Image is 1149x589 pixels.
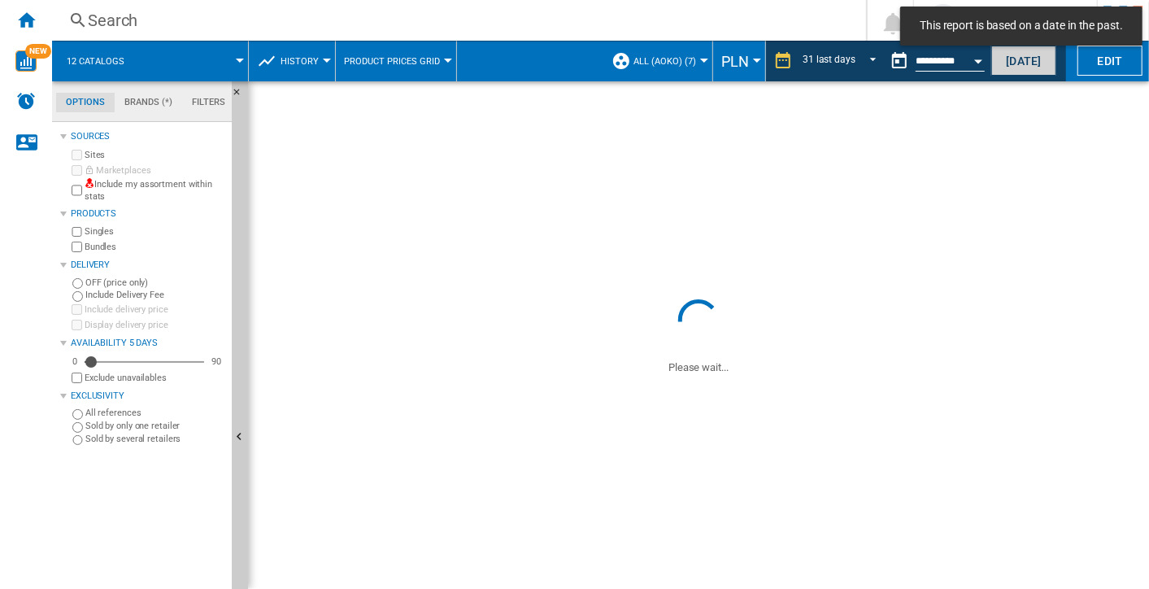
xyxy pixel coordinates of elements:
label: Include delivery price [85,303,225,316]
button: PLN [721,41,757,81]
div: Products [71,207,225,220]
input: Include my assortment within stats [72,181,82,201]
md-menu: Currency [713,41,766,81]
input: Sold by several retailers [72,435,83,446]
span: ALL (aoko) (7) [633,56,696,67]
label: Display delivery price [85,319,225,331]
input: Marketplaces [72,165,82,176]
md-select: REPORTS.WIZARD.STEPS.REPORT.STEPS.REPORT_OPTIONS.PERIOD: 31 last days [801,48,883,75]
div: Exclusivity [71,390,225,403]
input: All references [72,409,83,420]
input: Include Delivery Fee [72,291,83,302]
div: Sources [71,130,225,143]
div: 31 last days [803,54,855,65]
input: Sites [72,150,82,160]
img: alerts-logo.svg [16,91,36,111]
div: 12 catalogs [60,41,240,81]
button: History [281,41,327,81]
span: NEW [25,44,51,59]
span: This report is based on a date in the past. [915,18,1128,34]
div: This report is based on a date in the past. [883,41,988,81]
div: Availability 5 Days [71,337,225,350]
input: Bundles [72,242,82,252]
button: ALL (aoko) (7) [633,41,704,81]
input: Singles [72,227,82,238]
md-tab-item: Brands (*) [115,93,182,112]
div: Search [88,9,824,32]
label: Include Delivery Fee [85,289,225,301]
span: 12 catalogs [67,56,124,67]
button: [DATE] [991,46,1056,76]
label: Marketplaces [85,164,225,177]
input: Display delivery price [72,373,82,383]
button: Edit [1077,46,1142,76]
label: All references [85,407,225,419]
button: Hide [232,81,251,111]
input: Sold by only one retailer [72,422,83,433]
div: History [257,41,327,81]
button: 12 catalogs [67,41,141,81]
span: PLN [721,53,749,70]
div: 90 [207,356,225,368]
label: OFF (price only) [85,277,225,289]
label: Sold by several retailers [85,433,225,445]
label: Exclude unavailables [85,372,225,384]
label: Include my assortment within stats [85,178,225,203]
ng-transclude: Please wait... [668,361,729,373]
button: md-calendar [883,45,916,77]
md-tab-item: Options [56,93,115,112]
input: Include delivery price [72,304,82,315]
label: Bundles [85,241,225,253]
label: Singles [85,225,225,238]
span: History [281,56,319,67]
label: Sold by only one retailer [85,420,225,432]
md-slider: Availability [85,354,204,370]
input: OFF (price only) [72,278,83,289]
div: Delivery [71,259,225,272]
md-tab-item: Filters [182,93,235,112]
div: ALL (aoko) (7) [611,41,704,81]
img: wise-card.svg [15,50,37,72]
div: 0 [68,356,81,368]
button: Open calendar [964,44,993,73]
input: Display delivery price [72,320,82,330]
label: Sites [85,149,225,161]
button: Product prices grid [344,41,448,81]
img: mysite-not-bg-18x18.png [85,178,94,188]
span: Product prices grid [344,56,440,67]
